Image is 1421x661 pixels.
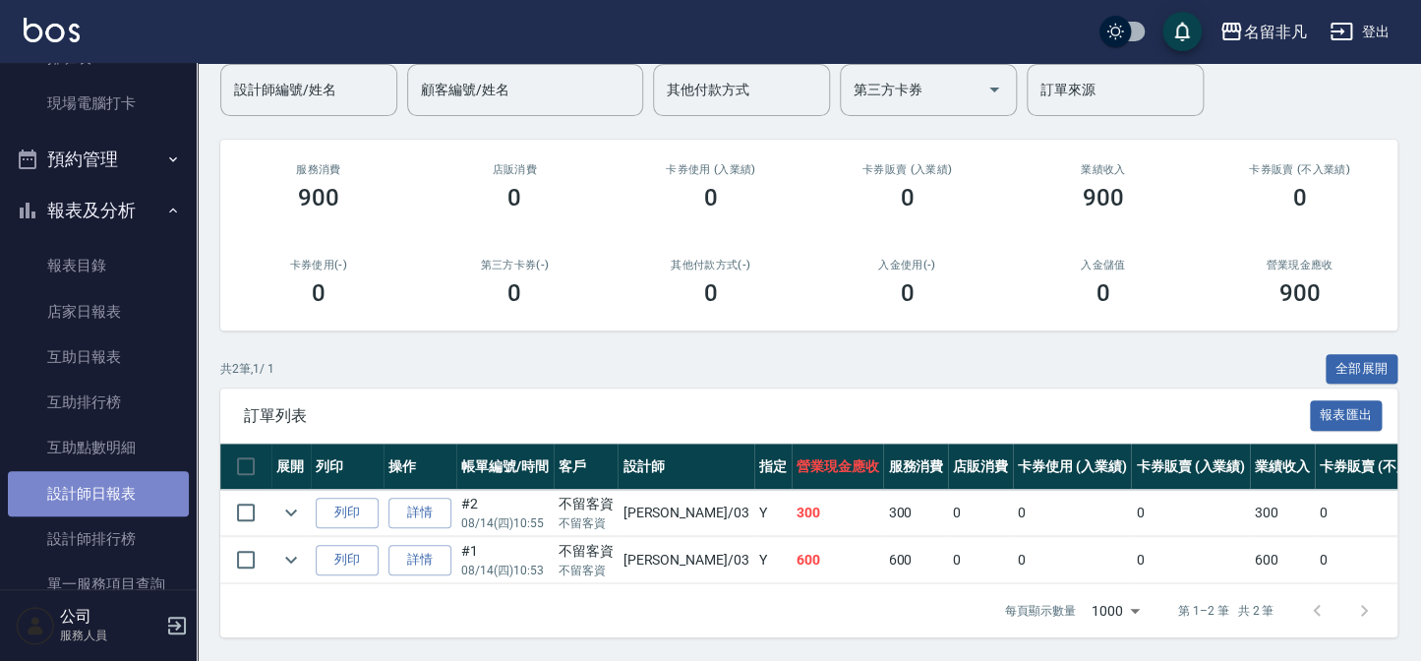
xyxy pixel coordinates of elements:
[461,562,549,579] p: 08/14 (四) 10:53
[384,444,456,490] th: 操作
[618,444,753,490] th: 設計師
[618,537,753,583] td: [PERSON_NAME] /03
[833,259,982,271] h2: 入金使用(-)
[883,490,948,536] td: 300
[883,444,948,490] th: 服務消費
[8,562,189,607] a: 單一服務項目查詢
[833,163,982,176] h2: 卡券販賣 (入業績)
[1131,444,1250,490] th: 卡券販賣 (入業績)
[1013,490,1132,536] td: 0
[1243,20,1306,44] div: 名留非凡
[792,537,884,583] td: 600
[456,444,554,490] th: 帳單編號/時間
[559,514,614,532] p: 不留客資
[754,444,792,490] th: 指定
[456,490,554,536] td: #2
[271,444,311,490] th: 展開
[316,498,379,528] button: 列印
[1292,184,1306,211] h3: 0
[1005,602,1076,620] p: 每頁顯示數量
[559,494,614,514] div: 不留客資
[948,537,1013,583] td: 0
[441,163,590,176] h2: 店販消費
[1178,602,1273,620] p: 第 1–2 筆 共 2 筆
[8,334,189,380] a: 互助日報表
[60,627,160,644] p: 服務人員
[900,184,914,211] h3: 0
[298,184,339,211] h3: 900
[754,537,792,583] td: Y
[1013,444,1132,490] th: 卡券使用 (入業績)
[636,259,786,271] h2: 其他付款方式(-)
[276,498,306,527] button: expand row
[388,545,451,575] a: 詳情
[792,490,884,536] td: 300
[8,243,189,288] a: 報表目錄
[1131,537,1250,583] td: 0
[8,81,189,126] a: 現場電腦打卡
[316,545,379,575] button: 列印
[276,545,306,574] button: expand row
[1278,279,1320,307] h3: 900
[8,425,189,470] a: 互助點數明細
[900,279,914,307] h3: 0
[792,444,884,490] th: 營業現金應收
[1250,537,1315,583] td: 600
[507,279,521,307] h3: 0
[311,444,384,490] th: 列印
[456,537,554,583] td: #1
[220,360,274,378] p: 共 2 筆, 1 / 1
[1013,537,1132,583] td: 0
[1029,163,1178,176] h2: 業績收入
[978,74,1010,105] button: Open
[948,490,1013,536] td: 0
[16,606,55,645] img: Person
[1029,259,1178,271] h2: 入金儲值
[24,18,80,42] img: Logo
[8,516,189,562] a: 設計師排行榜
[8,471,189,516] a: 設計師日報表
[559,562,614,579] p: 不留客資
[388,498,451,528] a: 詳情
[1322,14,1397,50] button: 登出
[704,184,718,211] h3: 0
[461,514,549,532] p: 08/14 (四) 10:55
[948,444,1013,490] th: 店販消費
[8,380,189,425] a: 互助排行榜
[1225,163,1375,176] h2: 卡券販賣 (不入業績)
[1326,354,1398,385] button: 全部展開
[1131,490,1250,536] td: 0
[8,289,189,334] a: 店家日報表
[60,607,160,627] h5: 公司
[8,185,189,236] button: 報表及分析
[244,163,393,176] h3: 服務消費
[883,537,948,583] td: 600
[1096,279,1110,307] h3: 0
[554,444,619,490] th: 客戶
[507,184,521,211] h3: 0
[1250,444,1315,490] th: 業績收入
[244,406,1310,426] span: 訂單列表
[312,279,326,307] h3: 0
[1084,584,1147,637] div: 1000
[1212,12,1314,52] button: 名留非凡
[754,490,792,536] td: Y
[244,259,393,271] h2: 卡券使用(-)
[1250,490,1315,536] td: 300
[1310,400,1383,431] button: 報表匯出
[1162,12,1202,51] button: save
[1310,405,1383,424] a: 報表匯出
[704,279,718,307] h3: 0
[559,541,614,562] div: 不留客資
[636,163,786,176] h2: 卡券使用 (入業績)
[1225,259,1375,271] h2: 營業現金應收
[618,490,753,536] td: [PERSON_NAME] /03
[441,259,590,271] h2: 第三方卡券(-)
[1083,184,1124,211] h3: 900
[8,134,189,185] button: 預約管理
